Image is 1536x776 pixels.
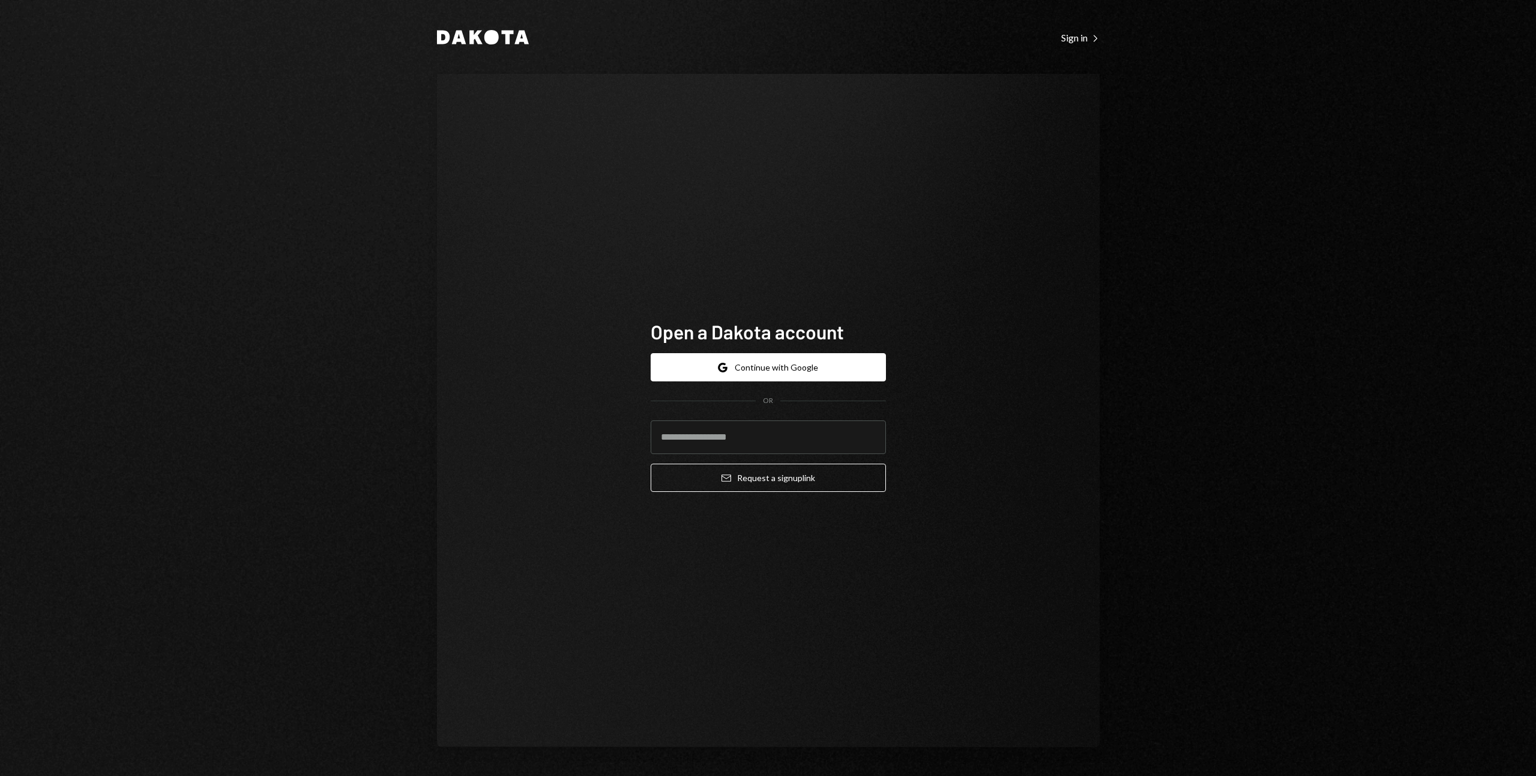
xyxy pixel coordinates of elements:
[763,396,773,406] div: OR
[651,353,886,381] button: Continue with Google
[1061,32,1100,44] div: Sign in
[1061,31,1100,44] a: Sign in
[651,320,886,344] h1: Open a Dakota account
[651,464,886,492] button: Request a signuplink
